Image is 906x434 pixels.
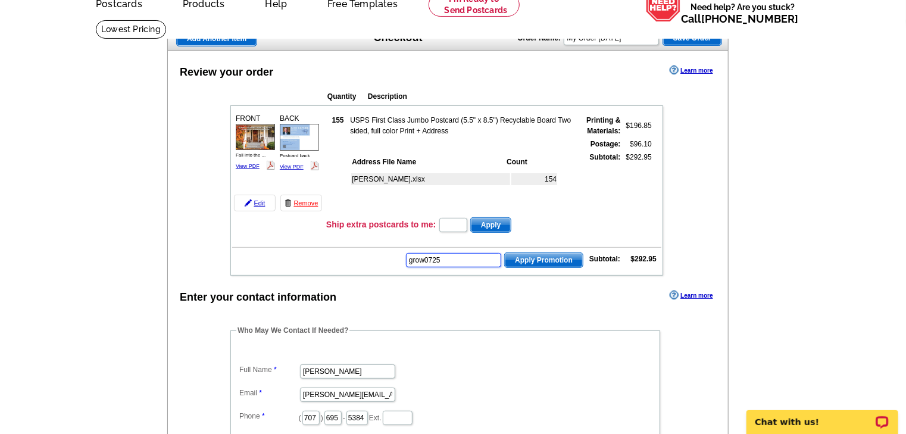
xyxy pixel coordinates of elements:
a: Edit [234,195,276,211]
strong: Subtotal: [589,255,620,263]
img: small-thumb.jpg [236,124,275,150]
span: Postcard back [280,153,310,158]
strong: Subtotal: [590,153,621,161]
div: Enter your contact information [180,289,336,305]
div: BACK [278,111,321,174]
a: View PDF [280,164,304,170]
strong: 155 [332,116,344,124]
td: $96.10 [623,138,652,150]
a: [PHONE_NUMBER] [701,13,798,25]
td: $196.85 [623,114,652,137]
td: 154 [511,173,557,185]
th: Count [506,156,557,168]
label: Email [239,388,299,398]
iframe: LiveChat chat widget [739,396,906,434]
span: Fall into the ... [236,152,265,158]
td: [PERSON_NAME].xlsx [351,173,510,185]
a: Remove [280,195,322,211]
dd: ( ) - Ext. [236,408,654,426]
img: pdf_logo.png [266,161,275,170]
img: small-thumb.jpg [280,124,319,151]
span: Need help? Are you stuck? [681,1,804,25]
span: Apply [471,218,511,232]
img: trashcan-icon.gif [285,199,292,207]
a: Add Another Item [176,31,257,46]
a: Learn more [670,65,713,75]
div: Review your order [180,64,273,80]
th: Description [367,90,585,102]
button: Apply [470,217,511,233]
label: Phone [239,411,299,421]
th: Quantity [327,90,366,102]
button: Apply Promotion [504,252,583,268]
span: Apply Promotion [505,253,583,267]
td: $292.95 [623,151,652,213]
span: Add Another Item [177,32,257,46]
span: Call [681,13,798,25]
h3: Ship extra postcards to me: [326,219,436,230]
td: USPS First Class Jumbo Postcard (5.5" x 8.5") Recyclable Board Two sided, full color Print + Address [349,114,574,137]
strong: Postage: [591,140,621,148]
a: View PDF [236,163,260,169]
strong: $292.95 [631,255,657,263]
th: Address File Name [351,156,505,168]
div: FRONT [234,111,277,173]
strong: Printing & Materials: [586,116,620,135]
legend: Who May We Contact If Needed? [236,325,349,336]
img: pencil-icon.gif [245,199,252,207]
img: pdf_logo.png [310,161,319,170]
a: Learn more [670,291,713,300]
label: Full Name [239,364,299,375]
